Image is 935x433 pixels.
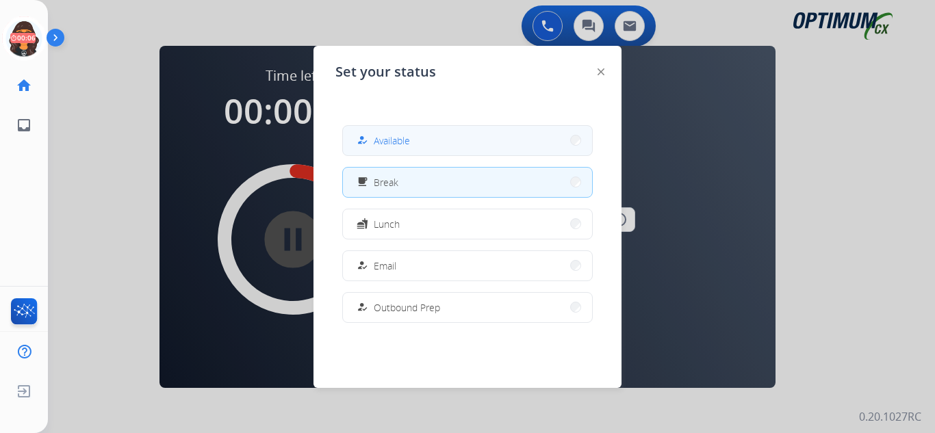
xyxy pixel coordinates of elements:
[357,218,368,230] mat-icon: fastfood
[374,217,400,231] span: Lunch
[343,126,592,155] button: Available
[859,408,921,425] p: 0.20.1027RC
[16,77,32,94] mat-icon: home
[357,260,368,272] mat-icon: how_to_reg
[343,293,592,322] button: Outbound Prep
[374,175,398,189] span: Break
[343,251,592,280] button: Email
[374,259,396,273] span: Email
[343,209,592,239] button: Lunch
[357,302,368,313] mat-icon: how_to_reg
[374,300,440,315] span: Outbound Prep
[343,168,592,197] button: Break
[335,62,436,81] span: Set your status
[16,117,32,133] mat-icon: inbox
[357,176,368,188] mat-icon: free_breakfast
[357,135,368,146] mat-icon: how_to_reg
[374,133,410,148] span: Available
[598,68,604,75] img: close-button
